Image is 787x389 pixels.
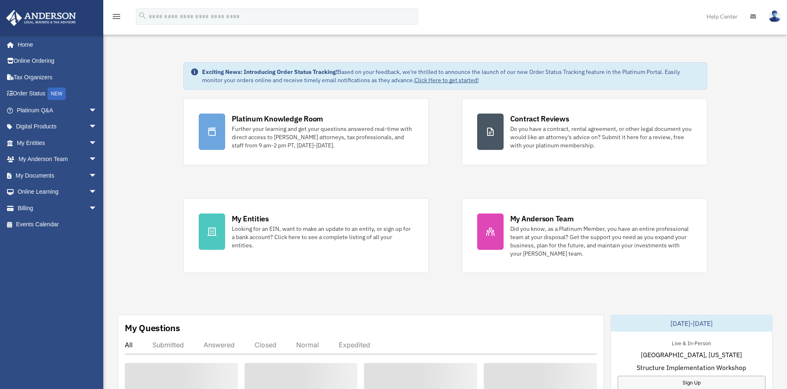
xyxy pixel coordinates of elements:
[112,12,121,21] i: menu
[6,53,109,69] a: Online Ordering
[89,184,105,201] span: arrow_drop_down
[510,125,692,149] div: Do you have a contract, rental agreement, or other legal document you would like an attorney's ad...
[6,200,109,216] a: Billingarrow_drop_down
[254,341,276,349] div: Closed
[611,315,772,332] div: [DATE]-[DATE]
[339,341,370,349] div: Expedited
[232,225,414,249] div: Looking for an EIN, want to make an update to an entity, or sign up for a bank account? Click her...
[6,85,109,102] a: Order StatusNEW
[125,322,180,334] div: My Questions
[510,114,569,124] div: Contract Reviews
[6,151,109,168] a: My Anderson Teamarrow_drop_down
[768,10,781,22] img: User Pic
[89,119,105,135] span: arrow_drop_down
[183,198,429,273] a: My Entities Looking for an EIN, want to make an update to an entity, or sign up for a bank accoun...
[232,213,269,224] div: My Entities
[202,68,338,76] strong: Exciting News: Introducing Order Status Tracking!
[89,167,105,184] span: arrow_drop_down
[510,213,574,224] div: My Anderson Team
[6,167,109,184] a: My Documentsarrow_drop_down
[183,98,429,165] a: Platinum Knowledge Room Further your learning and get your questions answered real-time with dire...
[637,363,746,372] span: Structure Implementation Workshop
[6,102,109,119] a: Platinum Q&Aarrow_drop_down
[89,151,105,168] span: arrow_drop_down
[6,135,109,151] a: My Entitiesarrow_drop_down
[48,88,66,100] div: NEW
[89,200,105,217] span: arrow_drop_down
[6,216,109,233] a: Events Calendar
[462,98,707,165] a: Contract Reviews Do you have a contract, rental agreement, or other legal document you would like...
[232,114,323,124] div: Platinum Knowledge Room
[204,341,235,349] div: Answered
[6,184,109,200] a: Online Learningarrow_drop_down
[510,225,692,258] div: Did you know, as a Platinum Member, you have an entire professional team at your disposal? Get th...
[89,135,105,152] span: arrow_drop_down
[6,69,109,85] a: Tax Organizers
[462,198,707,273] a: My Anderson Team Did you know, as a Platinum Member, you have an entire professional team at your...
[125,341,133,349] div: All
[296,341,319,349] div: Normal
[641,350,742,360] span: [GEOGRAPHIC_DATA], [US_STATE]
[112,14,121,21] a: menu
[138,11,147,20] i: search
[202,68,700,84] div: Based on your feedback, we're thrilled to announce the launch of our new Order Status Tracking fe...
[89,102,105,119] span: arrow_drop_down
[6,119,109,135] a: Digital Productsarrow_drop_down
[232,125,414,149] div: Further your learning and get your questions answered real-time with direct access to [PERSON_NAM...
[6,36,105,53] a: Home
[414,76,479,84] a: Click Here to get started!
[665,338,718,347] div: Live & In-Person
[4,10,78,26] img: Anderson Advisors Platinum Portal
[152,341,184,349] div: Submitted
